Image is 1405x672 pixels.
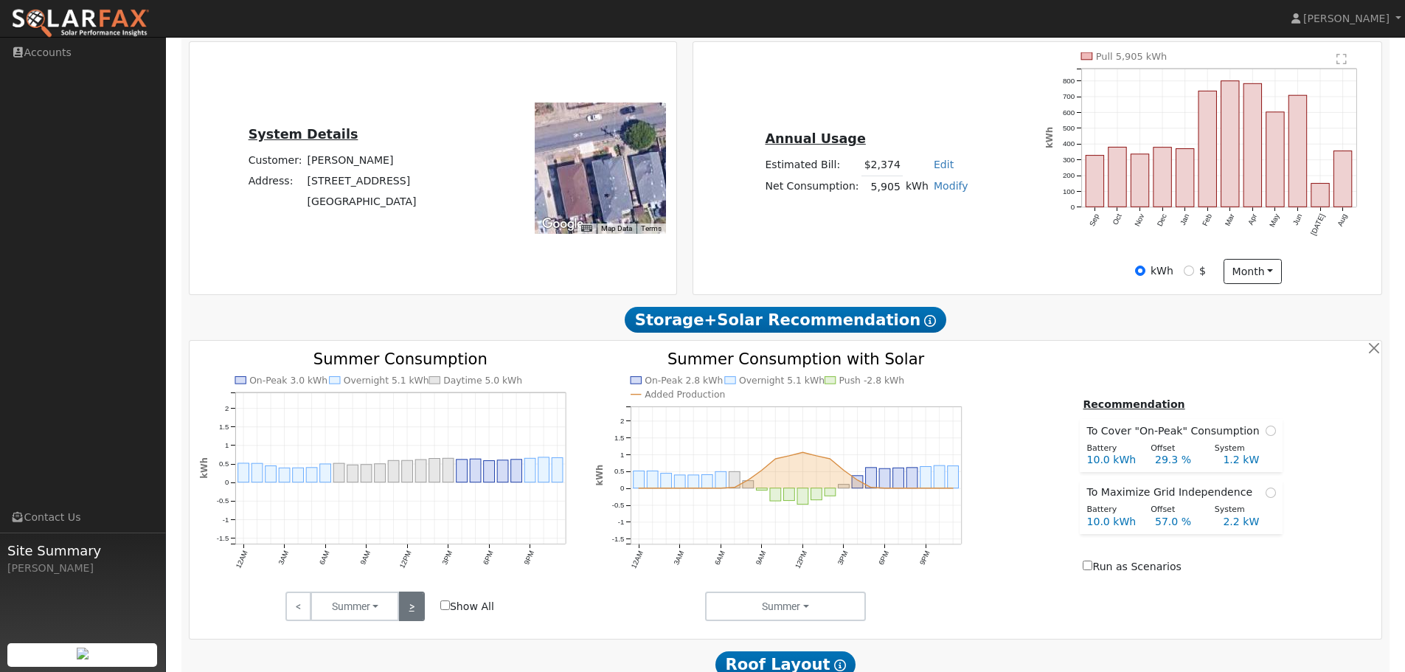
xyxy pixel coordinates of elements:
td: $2,374 [861,155,903,176]
div: System [1207,443,1271,455]
a: Terms (opens in new tab) [641,224,662,232]
text: 12AM [234,549,249,569]
text: Push -2.8 kWh [839,375,905,386]
text: 800 [1063,77,1075,85]
rect: onclick="" [443,458,454,482]
div: Battery [1079,504,1143,516]
span: Storage+Solar Recommendation [625,307,946,333]
rect: onclick="" [1289,95,1307,207]
text: [DATE] [1310,212,1327,237]
button: Keyboard shortcuts [581,224,592,234]
rect: onclick="" [388,460,399,482]
text: Aug [1336,212,1349,227]
i: Show Help [924,315,936,327]
rect: onclick="" [1334,151,1352,207]
rect: onclick="" [893,468,904,488]
text: 0.5 [614,467,624,475]
rect: onclick="" [279,468,290,482]
text: 3AM [277,549,290,566]
rect: onclick="" [715,471,726,488]
text: 600 [1063,108,1075,117]
rect: onclick="" [770,488,781,500]
img: Google [538,215,587,234]
div: 29.3 % [1147,452,1215,468]
a: Open this area in Google Maps (opens a new window) [538,215,587,234]
rect: onclick="" [524,458,535,482]
rect: onclick="" [306,468,317,482]
circle: onclick="" [911,486,914,489]
text: 1 [620,450,624,458]
text: 12AM [630,549,645,569]
label: Show All [440,599,494,614]
rect: onclick="" [1109,148,1126,207]
div: System [1207,504,1271,516]
text: 1.5 [219,422,229,430]
circle: onclick="" [788,454,791,457]
i: Show Help [834,659,846,671]
circle: onclick="" [802,451,805,454]
text: Summer Consumption with Solar [667,350,925,368]
circle: onclick="" [665,486,668,489]
td: [STREET_ADDRESS] [305,170,419,191]
td: [GEOGRAPHIC_DATA] [305,192,419,212]
text: Sep [1088,212,1101,228]
text: 6PM [877,549,890,566]
text: Added Production [645,389,725,400]
text: 0.5 [219,460,229,468]
text: 12PM [398,549,413,569]
button: Summer [705,592,867,621]
text: 2 [225,403,229,412]
text: 3PM [836,549,850,566]
text:  [1337,53,1347,65]
rect: onclick="" [797,488,808,504]
img: SolarFax [11,8,150,39]
rect: onclick="" [265,465,276,482]
circle: onclick="" [760,468,763,471]
input: Run as Scenarios [1083,561,1092,570]
rect: onclick="" [702,474,713,488]
text: On-Peak 2.8 kWh [645,375,723,386]
rect: onclick="" [1311,184,1329,207]
text: kWh [1044,127,1055,148]
rect: onclick="" [375,464,386,482]
rect: onclick="" [1131,154,1149,207]
div: 2.2 kW [1215,514,1283,530]
rect: onclick="" [661,473,672,488]
rect: onclick="" [634,471,645,488]
text: Jun [1291,212,1304,226]
rect: onclick="" [1086,156,1103,207]
td: Net Consumption: [763,176,861,197]
text: Feb [1201,212,1213,227]
rect: onclick="" [1198,91,1216,207]
rect: onclick="" [415,460,426,482]
circle: onclick="" [951,486,954,489]
div: [PERSON_NAME] [7,561,158,576]
rect: onclick="" [647,471,658,488]
rect: onclick="" [729,471,740,488]
td: 5,905 [861,176,903,197]
rect: onclick="" [402,460,413,482]
circle: onclick="" [637,486,640,489]
text: Apr [1246,212,1259,226]
label: kWh [1151,263,1173,279]
text: 3AM [672,549,685,566]
img: retrieve [77,648,89,659]
u: Annual Usage [765,131,865,146]
rect: onclick="" [906,467,917,488]
text: 1 [225,441,229,449]
circle: onclick="" [884,486,887,489]
text: Mar [1224,212,1236,228]
circle: onclick="" [679,486,681,489]
rect: onclick="" [948,465,959,488]
div: Offset [1143,443,1207,455]
text: kWh [198,457,209,479]
span: To Cover "On-Peak" Consumption [1086,423,1265,439]
text: 300 [1063,156,1075,164]
rect: onclick="" [784,488,795,500]
rect: onclick="" [251,463,263,482]
rect: onclick="" [538,457,549,482]
text: Overnight 5.1 kWh [739,375,825,386]
input: Show All [440,600,450,610]
text: 9AM [754,549,767,566]
text: 6PM [482,549,495,566]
